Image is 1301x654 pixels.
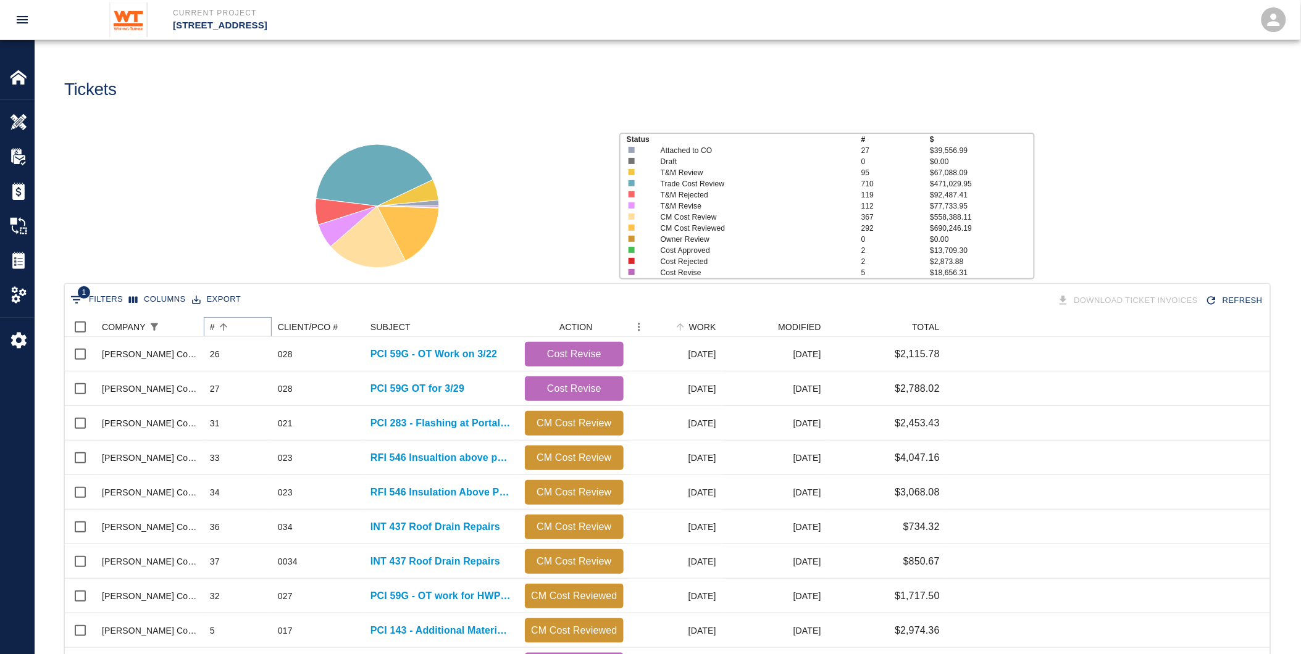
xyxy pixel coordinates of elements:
p: $2,453.43 [895,416,940,431]
div: TOTAL [912,317,940,337]
button: Sort [672,318,689,336]
button: Sort [163,318,180,336]
a: PCI 59G OT for 3/29 [370,381,464,396]
div: 023 [278,452,293,464]
p: $13,709.30 [930,245,1033,256]
div: 017 [278,624,293,637]
button: Show filters [67,290,126,310]
p: $850.67 [903,554,940,569]
p: $ [930,134,1033,145]
button: Refresh [1203,290,1268,312]
div: COMPANY [102,317,146,337]
p: $2,115.78 [895,347,940,362]
p: $3,068.08 [895,485,940,500]
p: Cost Revise [530,381,619,396]
div: 021 [278,417,293,429]
p: $39,556.99 [930,145,1033,156]
p: $67,088.09 [930,167,1033,178]
p: 292 [861,223,930,234]
p: Owner Review [661,234,842,245]
div: Gordon Contractors [102,521,198,533]
div: [DATE] [722,406,827,441]
p: $0.00 [930,156,1033,167]
div: [DATE] [630,475,722,510]
h1: Tickets [64,80,117,100]
p: CM Cost Reviewed [661,223,842,234]
div: [DATE] [722,371,827,406]
div: MODIFIED [778,317,821,337]
div: WORK [689,317,716,337]
button: Menu [630,318,648,336]
div: Chat Widget [1239,595,1301,654]
p: $471,029.95 [930,178,1033,189]
div: Gordon Contractors [102,624,198,637]
p: T&M Rejected [661,189,842,201]
div: [DATE] [630,544,722,579]
div: 027 [278,590,293,602]
p: $1,717.50 [895,589,940,603]
div: SUBJECT [370,317,411,337]
p: T&M Revise [661,201,842,212]
button: Show filters [146,318,163,336]
p: CM Cost Review [661,212,842,223]
div: Gordon Contractors [102,452,198,464]
div: COMPANY [96,317,204,337]
button: Export [189,290,244,309]
p: $2,873.88 [930,256,1033,267]
p: CM Cost Review [530,416,619,431]
div: [DATE] [630,613,722,648]
div: [DATE] [722,337,827,371]
div: [DATE] [722,579,827,613]
div: TOTAL [827,317,946,337]
p: $18,656.31 [930,267,1033,278]
p: 0 [861,156,930,167]
div: Gordon Contractors [102,383,198,395]
p: RFI 546 Insualtion above parapet [370,450,512,465]
a: PCI 143 - Additional Materials and Labor to provide seal... [370,623,512,638]
p: CM Cost Reviewed [530,623,619,638]
div: [DATE] [630,579,722,613]
p: INT 437 Roof Drain Repairs [370,519,500,534]
p: 2 [861,245,930,256]
div: 5 [210,624,215,637]
p: $2,974.36 [895,623,940,638]
div: 26 [210,348,220,360]
div: CLIENT/PCO # [278,317,338,337]
div: SUBJECT [364,317,519,337]
a: PCI 283 - Flashing at Portal Sill [370,416,512,431]
p: CM Cost Review [530,485,619,500]
p: CM Cost Review [530,450,619,465]
div: Gordon Contractors [102,486,198,499]
div: MODIFIED [722,317,827,337]
p: CM Cost Review [530,554,619,569]
p: 95 [861,167,930,178]
a: RFI 546 Insulation Above Parapet (Added Paradiene 20TG over added wood blocking) [370,485,512,500]
div: 34 [210,486,220,499]
p: Status [627,134,861,145]
p: Draft [661,156,842,167]
p: T&M Review [661,167,842,178]
p: 5 [861,267,930,278]
a: INT 437 Roof Drain Repairs [370,554,500,569]
div: [DATE] [722,613,827,648]
button: Select columns [126,290,189,309]
p: 0 [861,234,930,245]
div: Refresh the list [1203,290,1268,312]
p: $2,788.02 [895,381,940,396]
a: PCI 59G - OT work for HWPG at Grade [370,589,512,603]
p: Trade Cost Review [661,178,842,189]
p: 119 [861,189,930,201]
p: [STREET_ADDRESS] [173,19,717,33]
div: 27 [210,383,220,395]
div: Gordon Contractors [102,555,198,568]
div: 32 [210,590,220,602]
p: PCI 59G - OT Work on 3/22 [370,347,497,362]
p: $690,246.19 [930,223,1033,234]
p: Current Project [173,7,717,19]
p: 710 [861,178,930,189]
div: 33 [210,452,220,464]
